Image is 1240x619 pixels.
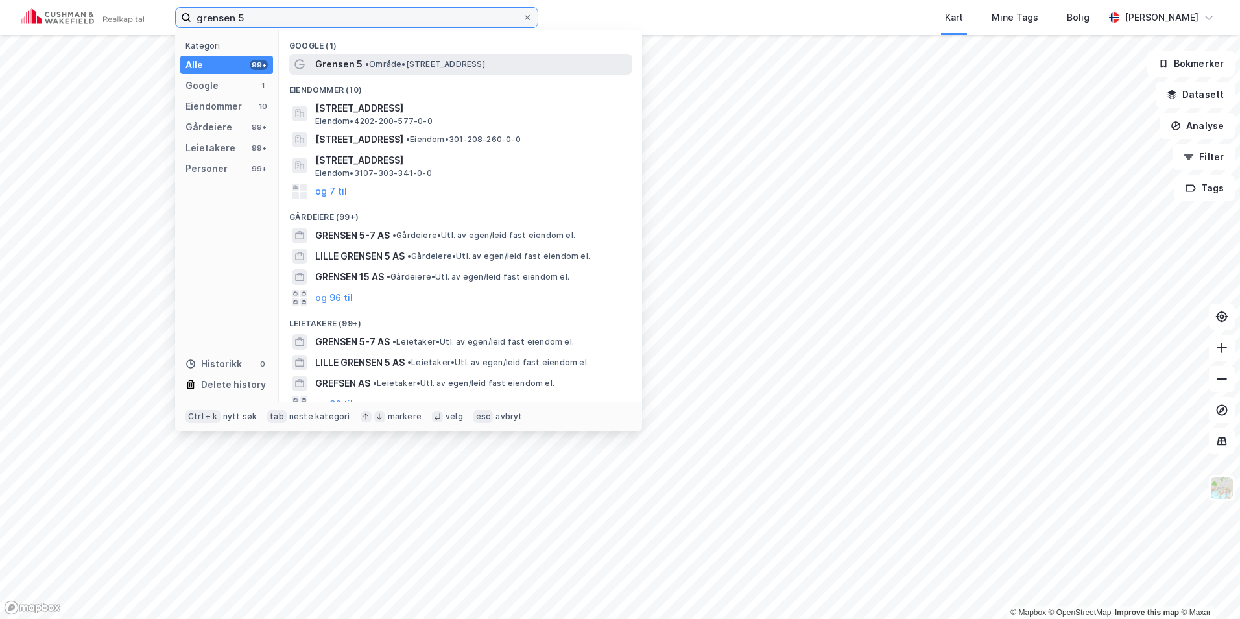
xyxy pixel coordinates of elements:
span: Gårdeiere • Utl. av egen/leid fast eiendom el. [407,251,590,261]
span: • [406,134,410,144]
button: og 7 til [315,184,347,199]
div: Eiendommer [185,99,242,114]
div: 0 [257,359,268,369]
a: OpenStreetMap [1049,608,1112,617]
span: LILLE GRENSEN 5 AS [315,249,405,264]
div: Leietakere (99+) [279,308,642,332]
button: Analyse [1160,113,1235,139]
button: og 96 til [315,290,353,306]
button: Datasett [1156,82,1235,108]
div: Gårdeiere (99+) [279,202,642,225]
div: Eiendommer (10) [279,75,642,98]
button: Tags [1174,175,1235,201]
div: Kategori [185,41,273,51]
a: Mapbox [1010,608,1046,617]
div: nytt søk [223,411,257,422]
img: Z [1210,476,1234,500]
button: Bokmerker [1147,51,1235,77]
div: 99+ [250,122,268,132]
div: 1 [257,80,268,91]
span: Gårdeiere • Utl. av egen/leid fast eiendom el. [387,272,569,282]
button: og 96 til [315,396,353,412]
div: Kontrollprogram for chat [1175,557,1240,619]
div: Historikk [185,356,242,372]
span: • [387,272,390,282]
a: Mapbox homepage [4,600,61,615]
div: Alle [185,57,203,73]
div: Google [185,78,219,93]
span: LILLE GRENSEN 5 AS [315,355,405,370]
input: Søk på adresse, matrikkel, gårdeiere, leietakere eller personer [191,8,522,27]
div: avbryt [495,411,522,422]
button: Filter [1173,144,1235,170]
div: 10 [257,101,268,112]
div: Gårdeiere [185,119,232,135]
span: • [365,59,369,69]
div: tab [267,410,287,423]
div: velg [446,411,463,422]
span: Leietaker • Utl. av egen/leid fast eiendom el. [373,378,554,389]
span: Eiendom • 301-208-260-0-0 [406,134,521,145]
div: neste kategori [289,411,350,422]
div: Kart [945,10,963,25]
span: Eiendom • 4202-200-577-0-0 [315,116,433,127]
span: Eiendom • 3107-303-341-0-0 [315,168,432,178]
span: Grensen 5 [315,56,363,72]
span: GREFSEN AS [315,376,370,391]
img: cushman-wakefield-realkapital-logo.202ea83816669bd177139c58696a8fa1.svg [21,8,144,27]
div: Ctrl + k [185,410,221,423]
span: GRENSEN 15 AS [315,269,384,285]
div: 99+ [250,164,268,174]
div: Personer [185,161,228,176]
span: • [392,230,396,240]
div: esc [473,410,494,423]
span: Område • [STREET_ADDRESS] [365,59,485,69]
div: markere [388,411,422,422]
div: Bolig [1067,10,1090,25]
span: Leietaker • Utl. av egen/leid fast eiendom el. [392,337,574,347]
span: • [373,378,377,388]
span: Gårdeiere • Utl. av egen/leid fast eiendom el. [392,230,575,241]
span: • [407,251,411,261]
span: [STREET_ADDRESS] [315,152,626,168]
a: Improve this map [1115,608,1179,617]
span: [STREET_ADDRESS] [315,101,626,116]
span: • [392,337,396,346]
div: Delete history [201,377,266,393]
span: • [407,358,411,367]
div: Leietakere [185,140,235,156]
span: [STREET_ADDRESS] [315,132,403,147]
span: GRENSEN 5-7 AS [315,228,390,243]
div: 99+ [250,143,268,153]
span: Leietaker • Utl. av egen/leid fast eiendom el. [407,358,589,368]
div: Mine Tags [992,10,1038,25]
span: GRENSEN 5-7 AS [315,334,390,350]
div: [PERSON_NAME] [1125,10,1198,25]
iframe: Chat Widget [1175,557,1240,619]
div: 99+ [250,60,268,70]
div: Google (1) [279,30,642,54]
